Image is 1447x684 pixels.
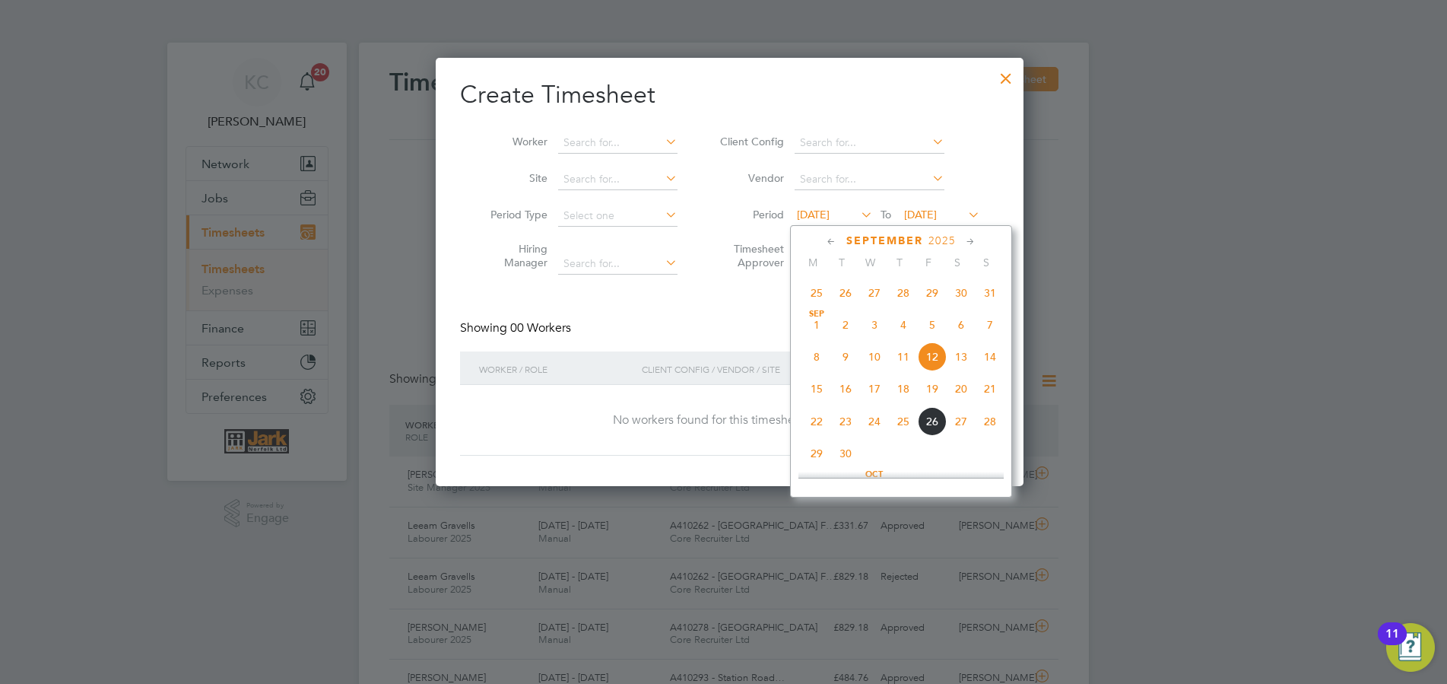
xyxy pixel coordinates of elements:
span: 30 [947,278,976,307]
label: Worker [479,135,547,148]
span: [DATE] [904,208,937,221]
span: 4 [947,471,976,500]
span: 28 [976,407,1004,436]
span: 00 Workers [510,320,571,336]
label: Timesheet Approver [716,242,784,269]
span: 9 [831,342,860,371]
input: Search for... [558,132,677,154]
input: Search for... [795,169,944,190]
label: Vendor [716,171,784,185]
span: 30 [831,439,860,468]
span: September [846,234,923,247]
span: 28 [889,278,918,307]
input: Select one [558,205,677,227]
span: [DATE] [797,208,830,221]
span: 20 [947,374,976,403]
span: 5 [918,310,947,339]
span: 8 [802,342,831,371]
span: To [876,205,896,224]
span: 3 [918,471,947,500]
span: 11 [889,342,918,371]
span: 22 [802,407,831,436]
input: Search for... [558,169,677,190]
span: 10 [860,342,889,371]
span: 19 [918,374,947,403]
span: 2 [831,310,860,339]
span: 3 [860,310,889,339]
span: 31 [976,278,1004,307]
span: 26 [918,407,947,436]
span: 1 [802,310,831,339]
span: 17 [860,374,889,403]
div: Worker / Role [475,352,638,387]
span: 25 [802,278,831,307]
span: 29 [918,278,947,307]
span: T [885,256,914,269]
span: M [798,256,827,269]
span: 2 [889,471,918,500]
button: Open Resource Center, 11 new notifications [1386,623,1435,672]
span: 5 [976,471,1004,500]
span: 15 [802,374,831,403]
span: S [943,256,972,269]
span: 27 [947,407,976,436]
input: Search for... [558,253,677,275]
span: 12 [918,342,947,371]
span: 26 [831,278,860,307]
span: 14 [976,342,1004,371]
span: 16 [831,374,860,403]
span: 4 [889,310,918,339]
div: No workers found for this timesheet period. [475,412,984,428]
span: 23 [831,407,860,436]
span: T [827,256,856,269]
span: W [856,256,885,269]
label: Client Config [716,135,784,148]
span: 21 [976,374,1004,403]
div: Client Config / Vendor / Site [638,352,882,387]
span: 2025 [928,234,956,247]
span: 27 [860,278,889,307]
span: S [972,256,1001,269]
h2: Create Timesheet [460,79,999,111]
span: Sep [802,310,831,318]
span: Oct [860,471,889,479]
span: 18 [889,374,918,403]
span: 25 [889,407,918,436]
label: Hiring Manager [479,242,547,269]
span: F [914,256,943,269]
label: Period [716,208,784,221]
span: 13 [947,342,976,371]
input: Search for... [795,132,944,154]
span: 29 [802,439,831,468]
div: Showing [460,320,574,336]
span: 7 [976,310,1004,339]
label: Period Type [479,208,547,221]
label: Site [479,171,547,185]
div: 11 [1385,634,1399,654]
span: 6 [947,310,976,339]
span: 1 [860,471,889,500]
span: 24 [860,407,889,436]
